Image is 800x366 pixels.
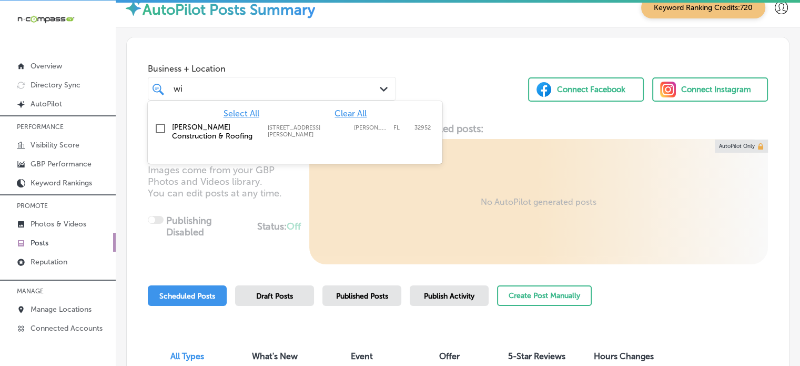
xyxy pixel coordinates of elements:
[148,64,396,74] span: Business + Location
[508,351,565,361] span: 5-Star Reviews
[424,292,474,301] span: Publish Activity
[31,160,92,169] p: GBP Performance
[159,292,215,301] span: Scheduled Posts
[393,124,409,138] label: FL
[224,108,259,118] span: Select All
[170,351,204,361] span: All Types
[31,81,80,90] p: Directory Sync
[31,305,92,314] p: Manage Locations
[354,124,388,138] label: Merritt Island
[31,258,67,266] p: Reputation
[497,285,592,306] button: Create Post Manually
[31,141,79,150] p: Visibility Score
[335,108,367,118] span: Clear All
[528,77,644,102] button: Connect Facebook
[351,351,373,361] span: Event
[557,82,625,97] div: Connect Facebook
[143,1,315,18] label: AutoPilot Posts Summary
[652,77,768,102] button: Connect Instagram
[681,82,751,97] div: Connect Instagram
[439,351,460,361] span: Offer
[252,351,298,361] span: What's New
[31,100,62,108] p: AutoPilot
[594,351,654,361] span: Hours Changes
[31,324,103,333] p: Connected Accounts
[31,220,86,229] p: Photos & Videos
[256,292,293,301] span: Draft Posts
[17,14,75,24] img: 660ab0bf-5cc7-4cb8-ba1c-48b5ae0f18e60NCTV_CLogo_TV_Black_-500x88.png
[31,179,92,187] p: Keyword Rankings
[414,124,431,138] label: 32952
[172,123,257,141] label: Wiedmann Construction & Roofing
[31,62,62,71] p: Overview
[268,124,349,138] label: 777 E Merritt Island Cswy, Ste 314
[31,239,48,248] p: Posts
[336,292,388,301] span: Published Posts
